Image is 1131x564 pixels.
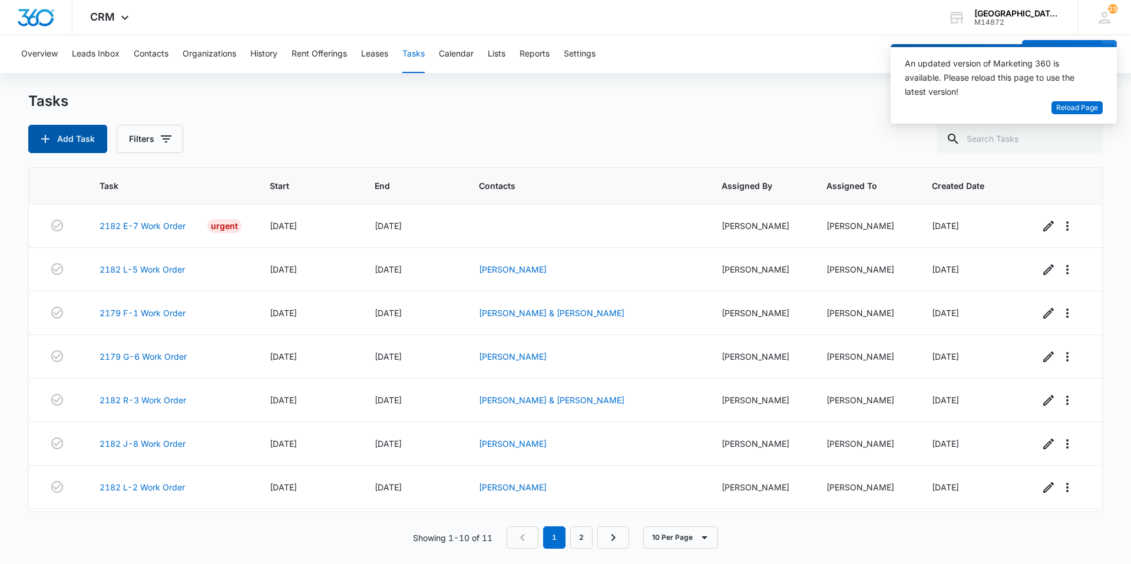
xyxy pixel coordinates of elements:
button: Lists [488,35,505,73]
a: [PERSON_NAME] & [PERSON_NAME] [479,308,624,318]
a: [PERSON_NAME] [479,482,547,492]
span: Created Date [932,180,994,192]
a: 2182 L-5 Work Order [100,263,185,276]
span: [DATE] [270,221,297,231]
div: [PERSON_NAME] [826,481,903,493]
a: 2182 J-8 Work Order [100,437,186,450]
span: [DATE] [932,308,959,318]
p: Showing 1-10 of 11 [413,532,492,544]
div: account id [974,18,1060,26]
button: Add Contact [1022,40,1102,68]
span: Task [100,180,224,192]
span: CRM [90,11,115,23]
a: 2179 F-1 Work Order [100,307,186,319]
span: Reload Page [1056,102,1098,114]
span: [DATE] [932,482,959,492]
span: [DATE] [932,264,959,274]
div: [PERSON_NAME] [826,437,903,450]
span: Start [270,180,329,192]
div: account name [974,9,1060,18]
span: [DATE] [375,264,402,274]
button: Reload Page [1051,101,1103,115]
span: [DATE] [270,264,297,274]
div: [PERSON_NAME] [826,263,903,276]
button: Overview [21,35,58,73]
button: 10 Per Page [643,526,718,549]
a: 2182 L-2 Work Order [100,481,185,493]
a: 2182 E-7 Work Order [100,220,186,232]
span: [DATE] [375,439,402,449]
div: notifications count [1108,4,1117,14]
span: Assigned To [826,180,886,192]
button: Tasks [402,35,425,73]
span: [DATE] [270,395,297,405]
em: 1 [543,526,565,549]
span: Contacts [479,180,676,192]
span: [DATE] [270,308,297,318]
button: Leads Inbox [72,35,120,73]
div: [PERSON_NAME] [722,263,798,276]
h1: Tasks [28,92,68,110]
span: [DATE] [932,395,959,405]
span: [DATE] [270,351,297,361]
span: [DATE] [270,439,297,449]
div: [PERSON_NAME] [722,394,798,406]
button: Reports [520,35,550,73]
button: Calendar [439,35,474,73]
div: [PERSON_NAME] [722,307,798,319]
span: [DATE] [375,395,402,405]
input: Search Tasks [937,125,1103,153]
div: [PERSON_NAME] [826,307,903,319]
span: [DATE] [932,221,959,231]
a: [PERSON_NAME] & [PERSON_NAME] [479,395,624,405]
a: Next Page [597,526,629,549]
span: [DATE] [932,439,959,449]
button: Organizations [183,35,236,73]
button: Settings [564,35,596,73]
span: [DATE] [375,308,402,318]
div: [PERSON_NAME] [826,394,903,406]
a: 2179 G-6 Work Order [100,350,187,363]
a: Page 2 [570,526,593,549]
a: [PERSON_NAME] [479,439,547,449]
nav: Pagination [507,526,629,549]
div: An updated version of Marketing 360 is available. Please reload this page to use the latest version! [905,57,1089,99]
span: [DATE] [932,351,959,361]
button: History [250,35,277,73]
button: Contacts [134,35,168,73]
div: Urgent [207,219,242,233]
div: [PERSON_NAME] [722,481,798,493]
span: [DATE] [375,351,402,361]
div: [PERSON_NAME] [722,220,798,232]
span: [DATE] [270,482,297,492]
span: Assigned By [722,180,781,192]
span: [DATE] [375,482,402,492]
span: [DATE] [375,221,402,231]
div: [PERSON_NAME] [826,220,903,232]
button: Add Task [28,125,107,153]
div: [PERSON_NAME] [722,350,798,363]
a: [PERSON_NAME] [479,264,547,274]
span: End [375,180,434,192]
button: Filters [117,125,183,153]
div: [PERSON_NAME] [722,437,798,450]
span: 23 [1108,4,1117,14]
button: Rent Offerings [292,35,347,73]
a: [PERSON_NAME] [479,351,547,361]
a: 2182 R-3 Work Order [100,394,186,406]
div: [PERSON_NAME] [826,350,903,363]
button: Leases [361,35,388,73]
